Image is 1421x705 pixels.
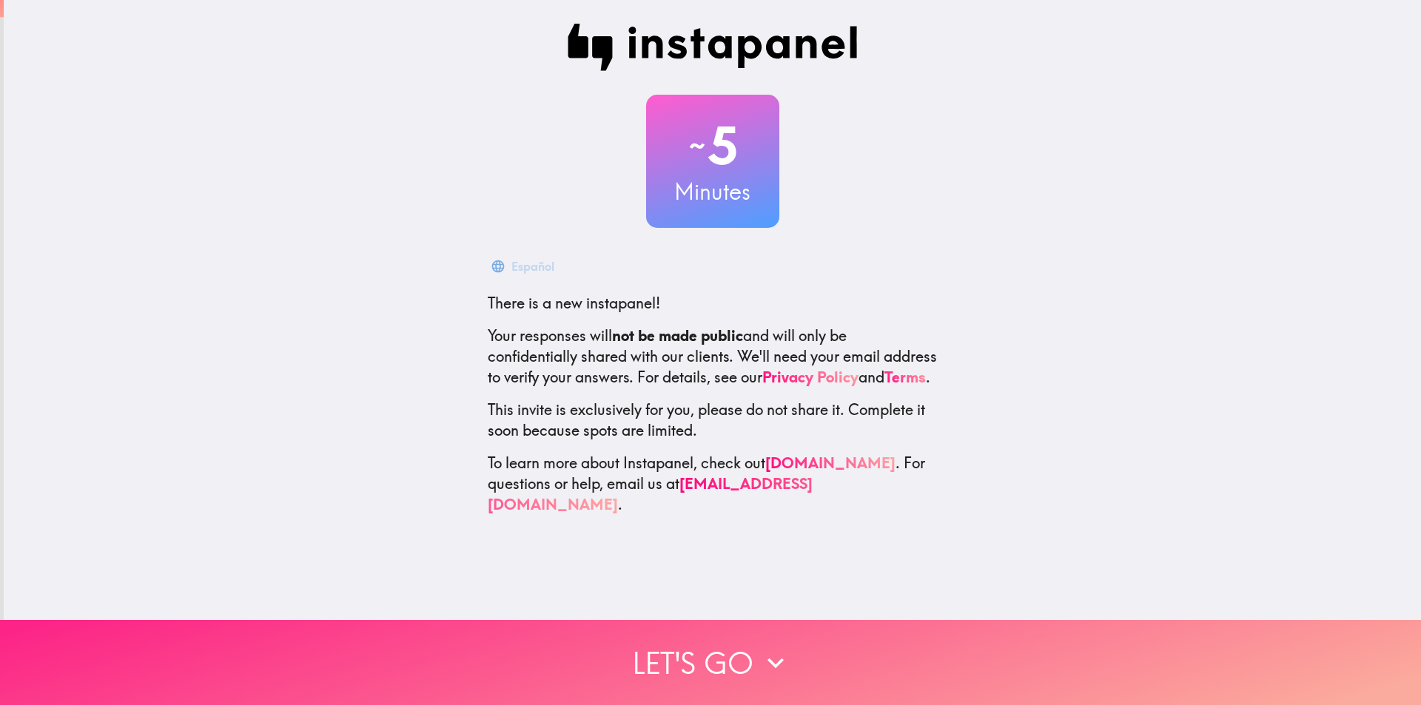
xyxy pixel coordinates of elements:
[687,124,708,168] span: ~
[765,453,896,472] a: [DOMAIN_NAME]
[488,453,938,515] p: To learn more about Instapanel, check out . For questions or help, email us at .
[884,368,926,386] a: Terms
[612,326,743,345] b: not be made public
[488,325,938,388] p: Your responses will and will only be confidentially shared with our clients. We'll need your emai...
[646,115,779,176] h2: 5
[488,252,560,281] button: Español
[488,474,813,513] a: [EMAIL_ADDRESS][DOMAIN_NAME]
[762,368,859,386] a: Privacy Policy
[568,24,858,71] img: Instapanel
[511,256,554,277] div: Español
[488,399,938,441] p: This invite is exclusively for you, please do not share it. Complete it soon because spots are li...
[488,294,660,312] span: There is a new instapanel!
[646,176,779,207] h3: Minutes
